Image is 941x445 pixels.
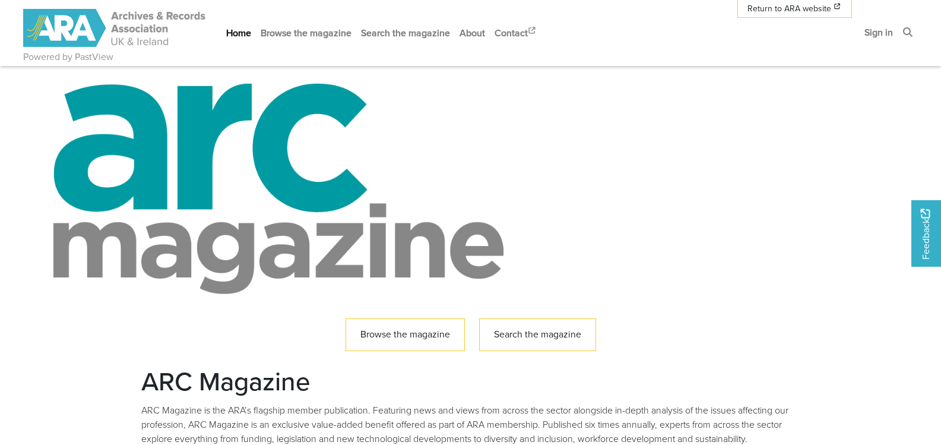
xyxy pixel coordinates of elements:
a: Would you like to provide feedback? [911,200,941,267]
a: About [455,17,490,49]
a: Sign in [860,17,898,48]
a: ARA - ARC Magazine | Powered by PastView logo [23,2,207,54]
a: Browse the magazine [256,17,356,49]
a: Home [221,17,256,49]
span: Return to ARA website [747,2,831,15]
img: ARA - ARC Magazine | Powered by PastView [23,9,207,47]
a: Search the magazine [356,17,455,49]
span: Feedback [918,209,933,260]
a: Search the magazine [479,318,596,351]
h2: ARC Magazine [141,365,800,397]
a: Powered by PastView [23,50,113,64]
a: Contact [490,17,542,49]
a: Browse the magazine [346,318,465,351]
